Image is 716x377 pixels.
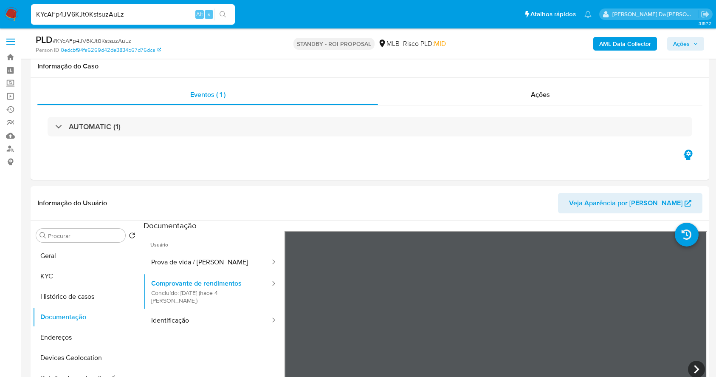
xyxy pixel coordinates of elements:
[530,10,576,19] span: Atalhos rápidos
[36,33,53,46] b: PLD
[48,232,122,240] input: Procurar
[33,327,139,348] button: Endereços
[61,46,161,54] a: 0edcbf94fa6269d42de3834b67d76dca
[33,266,139,286] button: KYC
[196,10,203,18] span: Alt
[667,37,704,51] button: Ações
[434,39,446,48] span: MID
[701,10,710,19] a: Sair
[378,39,400,48] div: MLB
[36,46,59,54] b: Person ID
[39,232,46,239] button: Procurar
[31,9,235,20] input: Pesquise usuários ou casos...
[37,199,107,207] h1: Informação do Usuário
[69,122,121,131] h3: AUTOMATIC (1)
[558,193,702,213] button: Veja Aparência por [PERSON_NAME]
[293,38,375,50] p: STANDBY - ROI PROPOSAL
[569,193,682,213] span: Veja Aparência por [PERSON_NAME]
[214,9,231,20] button: search-icon
[53,37,131,45] span: # KYcAFp4JV6KJt0KstsuzAuLz
[37,62,702,71] h1: Informação do Caso
[129,232,135,241] button: Retornar ao pedido padrão
[33,246,139,266] button: Geral
[584,11,592,18] a: Notificações
[593,37,657,51] button: AML Data Collector
[403,39,446,48] span: Risco PLD:
[48,117,692,136] div: AUTOMATIC (1)
[33,307,139,327] button: Documentação
[33,348,139,368] button: Devices Geolocation
[33,286,139,307] button: Histórico de casos
[531,90,550,99] span: Ações
[673,37,690,51] span: Ações
[208,10,210,18] span: s
[190,90,226,99] span: Eventos ( 1 )
[599,37,651,51] b: AML Data Collector
[612,10,698,18] p: patricia.varelo@mercadopago.com.br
